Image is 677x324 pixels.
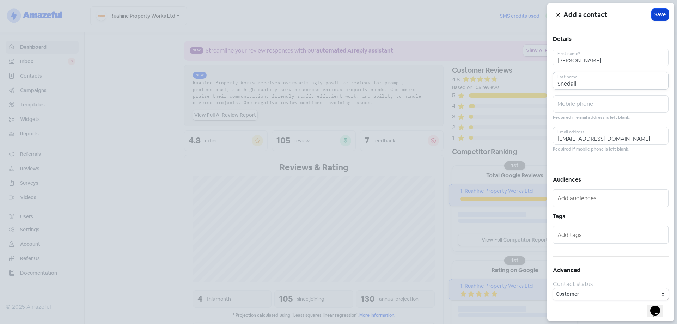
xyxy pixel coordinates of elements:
iframe: chat widget [647,296,670,317]
h5: Audiences [553,175,669,185]
input: First name [553,49,669,66]
small: Required if email address is left blank. [553,114,630,121]
h5: Advanced [553,265,669,276]
input: Email address [553,127,669,145]
h5: Details [553,34,669,44]
input: Last name [553,72,669,90]
h5: Add a contact [563,10,652,20]
small: Required if mobile phone is left blank. [553,146,629,153]
h5: Tags [553,211,669,222]
button: Save [652,9,669,20]
input: Mobile phone [553,95,669,113]
input: Add audiences [557,192,665,204]
div: Contact status [553,280,669,288]
input: Add tags [557,229,665,240]
span: Save [654,11,666,18]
